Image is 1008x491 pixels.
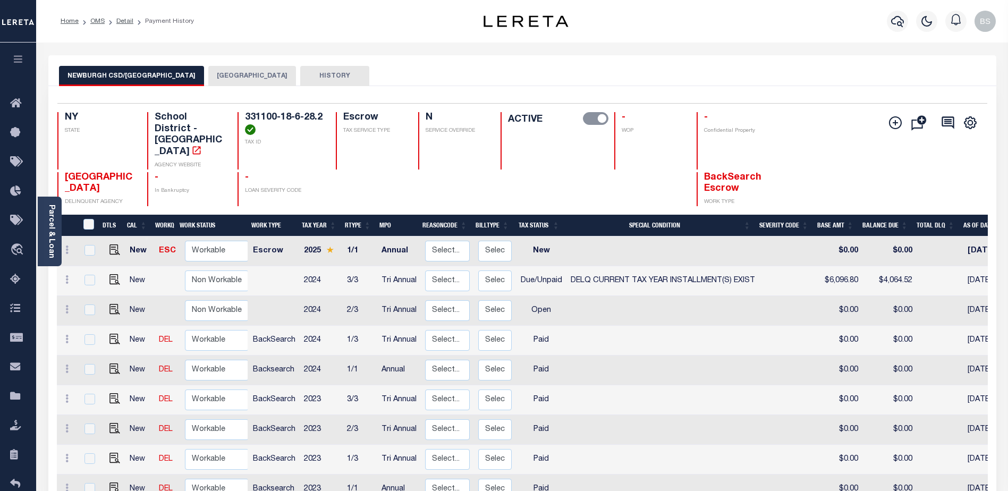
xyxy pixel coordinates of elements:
[341,215,375,236] th: RType: activate to sort column ascending
[516,415,566,445] td: Paid
[377,236,421,266] td: Annual
[208,66,296,86] button: [GEOGRAPHIC_DATA]
[862,296,917,326] td: $0.00
[125,445,155,475] td: New
[155,162,225,170] p: AGENCY WEBSITE
[377,415,421,445] td: Tri Annual
[159,396,173,403] a: DEL
[90,18,105,24] a: OMS
[622,127,684,135] p: WOP
[704,173,761,194] span: BackSearch Escrow
[817,266,862,296] td: $6,096.80
[249,236,300,266] td: Escrow
[155,187,225,195] p: In Bankruptcy
[817,296,862,326] td: $0.00
[300,296,343,326] td: 2024
[125,415,155,445] td: New
[98,215,123,236] th: DTLS
[249,415,300,445] td: BackSearch
[484,15,569,27] img: logo-dark.svg
[300,355,343,385] td: 2024
[375,215,418,236] th: MPO
[65,173,132,194] span: [GEOGRAPHIC_DATA]
[704,113,708,122] span: -
[516,266,566,296] td: Due/Unpaid
[862,385,917,415] td: $0.00
[300,385,343,415] td: 2023
[471,215,513,236] th: BillType: activate to sort column ascending
[377,326,421,355] td: Tri Annual
[343,326,377,355] td: 1/3
[516,445,566,475] td: Paid
[426,112,488,124] h4: N
[817,445,862,475] td: $0.00
[159,366,173,374] a: DEL
[862,236,917,266] td: $0.00
[418,215,471,236] th: ReasonCode: activate to sort column ascending
[116,18,133,24] a: Detail
[343,236,377,266] td: 1/1
[125,355,155,385] td: New
[343,296,377,326] td: 2/3
[343,355,377,385] td: 1/1
[47,205,55,258] a: Parcel & Loan
[817,326,862,355] td: $0.00
[247,215,298,236] th: Work Type
[300,445,343,475] td: 2023
[862,326,917,355] td: $0.00
[513,215,564,236] th: Tax Status: activate to sort column ascending
[175,215,248,236] th: Work Status
[622,113,625,122] span: -
[912,215,959,236] th: Total DLQ: activate to sort column ascending
[155,173,158,182] span: -
[300,236,343,266] td: 2025
[817,385,862,415] td: $0.00
[862,266,917,296] td: $4,064.52
[813,215,858,236] th: Base Amt: activate to sort column ascending
[77,215,99,236] th: &nbsp;
[377,445,421,475] td: Tri Annual
[300,266,343,296] td: 2024
[817,355,862,385] td: $0.00
[377,296,421,326] td: Tri Annual
[343,445,377,475] td: 1/3
[10,243,27,257] i: travel_explore
[125,326,155,355] td: New
[377,385,421,415] td: Tri Annual
[326,247,334,253] img: Star.svg
[249,385,300,415] td: BackSearch
[858,215,912,236] th: Balance Due: activate to sort column ascending
[704,127,774,135] p: Confidential Property
[298,215,341,236] th: Tax Year: activate to sort column ascending
[245,173,249,182] span: -
[65,112,135,124] h4: NY
[300,326,343,355] td: 2024
[159,247,176,255] a: ESC
[817,236,862,266] td: $0.00
[343,127,405,135] p: TAX SERVICE TYPE
[377,355,421,385] td: Annual
[249,326,300,355] td: BackSearch
[57,215,77,236] th: &nbsp;&nbsp;&nbsp;&nbsp;&nbsp;&nbsp;&nbsp;&nbsp;&nbsp;&nbsp;
[571,277,755,284] span: DELQ CURRENT TAX YEAR INSTALLMENT(S) EXIST
[516,355,566,385] td: Paid
[343,415,377,445] td: 2/3
[516,326,566,355] td: Paid
[377,266,421,296] td: Tri Annual
[125,236,155,266] td: New
[704,198,774,206] p: WORK TYPE
[862,445,917,475] td: $0.00
[125,296,155,326] td: New
[151,215,175,236] th: WorkQ
[516,296,566,326] td: Open
[123,215,151,236] th: CAL: activate to sort column ascending
[65,127,135,135] p: STATE
[65,198,135,206] p: DELINQUENT AGENCY
[975,11,996,32] img: svg+xml;base64,PHN2ZyB4bWxucz0iaHR0cDovL3d3dy53My5vcmcvMjAwMC9zdmciIHBvaW50ZXItZXZlbnRzPSJub25lIi...
[159,336,173,344] a: DEL
[61,18,79,24] a: Home
[300,66,369,86] button: HISTORY
[426,127,488,135] p: SERVICE OVERRIDE
[516,236,566,266] td: New
[133,16,194,26] li: Payment History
